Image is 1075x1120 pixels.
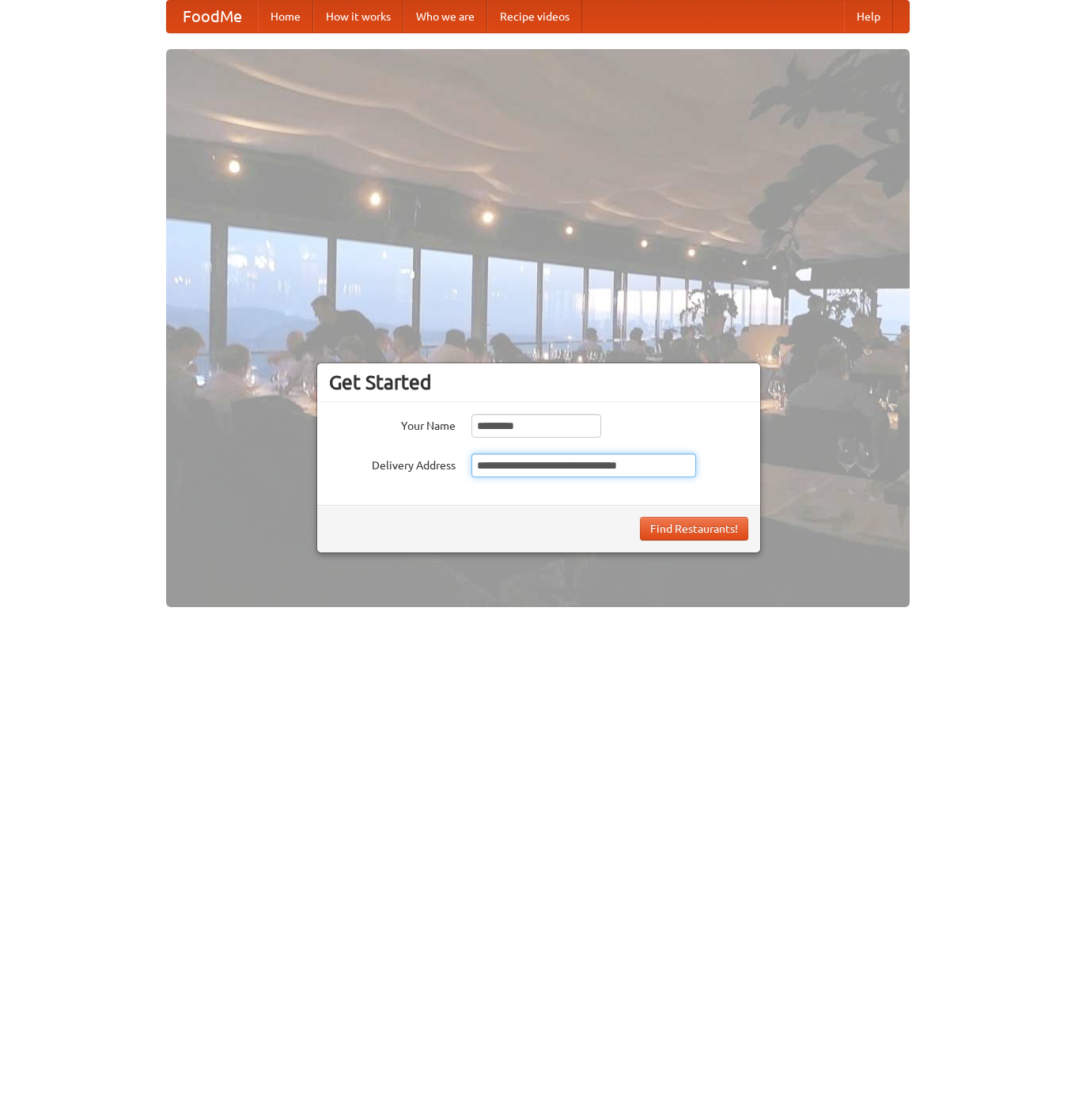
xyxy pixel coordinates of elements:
a: Recipe videos [487,1,582,32]
a: Help [844,1,893,32]
a: How it works [313,1,403,32]
label: Delivery Address [329,454,456,473]
button: Find Restaurants! [640,517,748,541]
label: Your Name [329,414,456,434]
a: Who we are [403,1,487,32]
a: FoodMe [167,1,258,32]
a: Home [258,1,313,32]
h3: Get Started [329,370,748,394]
